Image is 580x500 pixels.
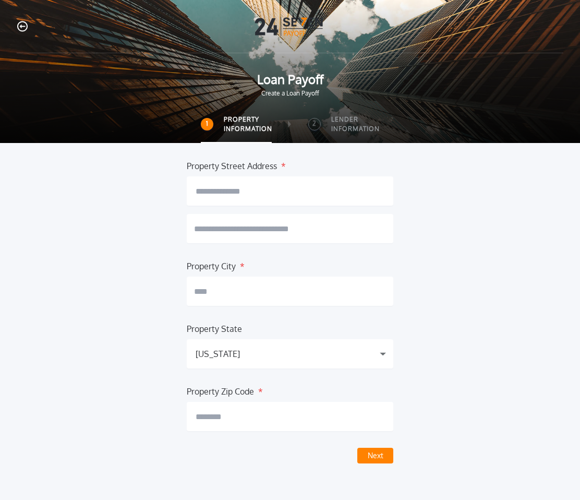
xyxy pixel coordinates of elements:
[187,260,236,268] label: Property City
[187,339,393,368] button: [US_STATE]
[187,385,254,394] label: Property Zip Code
[187,323,242,331] label: Property State
[206,120,208,128] h2: 1
[331,115,380,134] label: Lender Information
[224,115,272,134] label: Property Information
[357,448,393,463] button: Next
[187,160,277,168] label: Property Street Address
[312,120,316,128] h2: 2
[196,348,240,360] h1: [US_STATE]
[17,70,563,89] span: Loan Payoff
[255,17,325,36] img: Logo
[17,89,563,98] span: Create a Loan Payoff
